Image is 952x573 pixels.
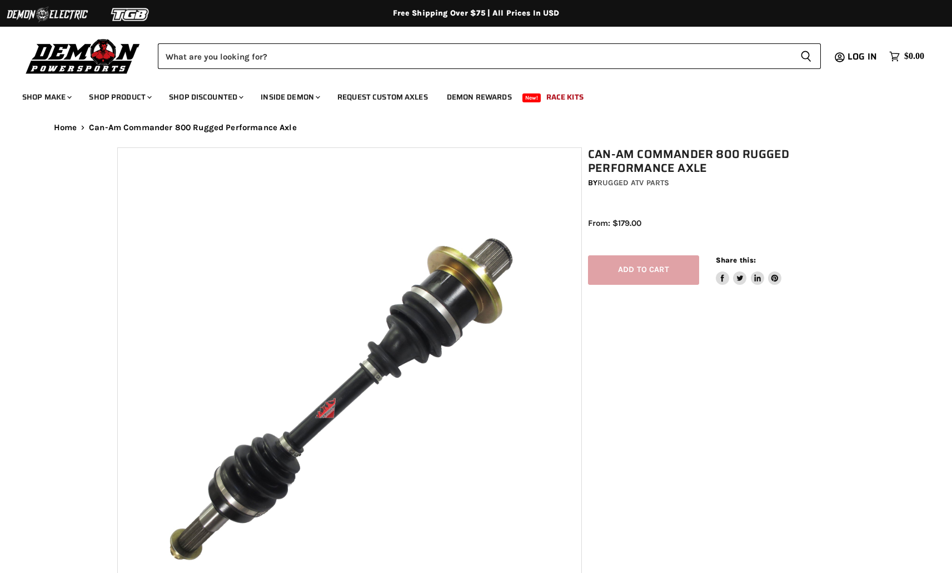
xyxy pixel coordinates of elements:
img: Demon Powersports [22,36,144,76]
span: Can-Am Commander 800 Rugged Performance Axle [89,123,297,132]
form: Product [158,43,821,69]
a: Home [54,123,77,132]
span: $0.00 [904,51,924,62]
img: Demon Electric Logo 2 [6,4,89,25]
a: Race Kits [538,86,592,108]
a: Shop Product [81,86,158,108]
div: Free Shipping Over $75 | All Prices In USD [32,8,921,18]
span: New! [522,93,541,102]
aside: Share this: [716,255,782,285]
div: by [588,177,841,189]
span: Share this: [716,256,756,264]
span: From: $179.00 [588,218,641,228]
a: Shop Discounted [161,86,250,108]
a: Request Custom Axles [329,86,436,108]
input: Search [158,43,791,69]
button: Search [791,43,821,69]
h1: Can-Am Commander 800 Rugged Performance Axle [588,147,841,175]
a: Inside Demon [252,86,327,108]
ul: Main menu [14,81,921,108]
a: Demon Rewards [438,86,520,108]
img: TGB Logo 2 [89,4,172,25]
a: Rugged ATV Parts [597,178,669,187]
nav: Breadcrumbs [32,123,921,132]
span: Log in [848,50,877,63]
a: Shop Make [14,86,78,108]
a: Log in [843,52,884,62]
a: $0.00 [884,48,930,65]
